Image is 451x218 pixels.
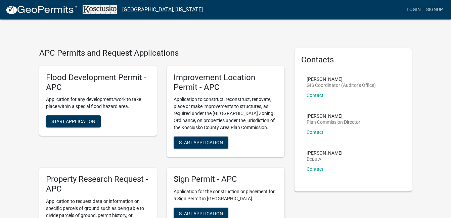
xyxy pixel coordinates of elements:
[307,114,360,118] p: [PERSON_NAME]
[307,93,323,98] a: Contact
[46,174,150,194] h5: Property Research Request - APC
[174,188,278,202] p: Application for the construction or placement for a Sign Permit in [GEOGRAPHIC_DATA].
[307,166,323,172] a: Contact
[174,137,228,149] button: Start Application
[307,83,376,88] p: GIS Coordinator (Auditor's Office)
[46,73,150,92] h5: Flood Development Permit - APC
[307,129,323,135] a: Contact
[83,5,117,14] img: Kosciusko County, Indiana
[307,151,343,155] p: [PERSON_NAME]
[39,48,284,58] h4: APC Permits and Request Applications
[51,119,95,124] span: Start Application
[404,3,423,16] a: Login
[174,96,278,131] p: Application to construct, reconstruct, renovate, place or make improvements to structures, as req...
[122,4,203,15] a: [GEOGRAPHIC_DATA], [US_STATE]
[174,174,278,184] h5: Sign Permit - APC
[423,3,446,16] a: Signup
[46,115,101,127] button: Start Application
[307,157,343,161] p: Deputy
[307,120,360,124] p: Plan Commission Director
[174,73,278,92] h5: Improvement Location Permit - APC
[46,96,150,110] p: Application for any development/work to take place within a special flood hazard area.
[179,140,223,145] span: Start Application
[301,55,405,65] h5: Contacts
[179,211,223,216] span: Start Application
[307,77,376,81] p: [PERSON_NAME]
